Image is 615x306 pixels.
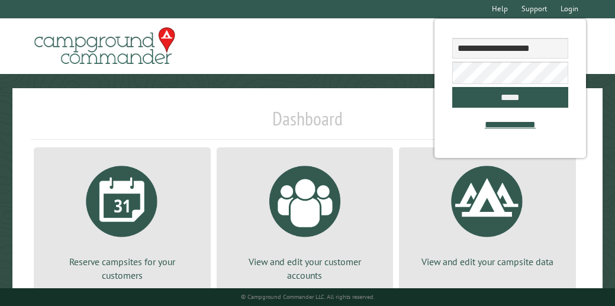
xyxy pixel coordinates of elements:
a: Reserve campsites for your customers [48,157,197,282]
h1: Dashboard [31,107,584,140]
img: Campground Commander [31,23,179,69]
a: View and edit your customer accounts [231,157,379,282]
p: View and edit your customer accounts [231,255,379,282]
p: View and edit your campsite data [413,255,562,268]
a: View and edit your campsite data [413,157,562,268]
p: Reserve campsites for your customers [48,255,197,282]
small: © Campground Commander LLC. All rights reserved. [241,293,375,301]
